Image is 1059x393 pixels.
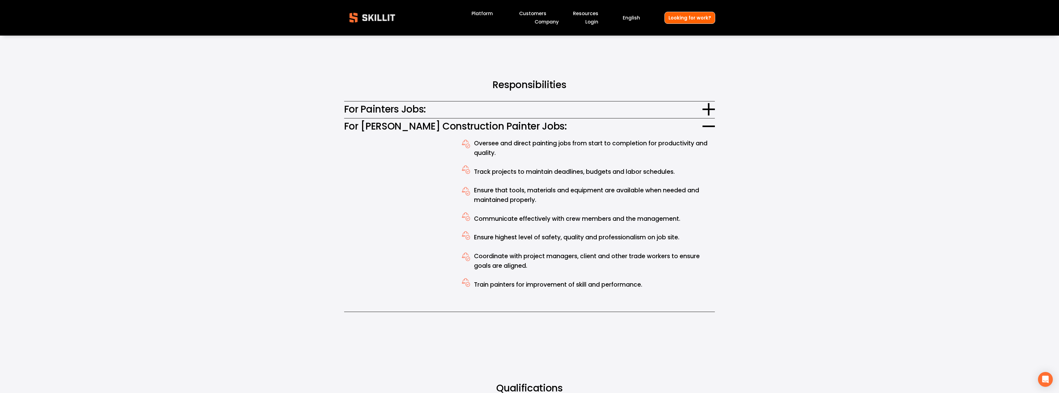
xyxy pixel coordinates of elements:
div: Open Intercom Messenger [1038,372,1053,387]
button: For Painters Jobs: [344,101,715,118]
p: Coordinate with project managers, client and other trade workers to ensure goals are aligned. [474,252,715,271]
div: For [PERSON_NAME] Construction Painter Jobs: [344,135,715,312]
p: Ensure highest level of safety, quality and professionalism on job site. [474,233,715,242]
p: Ensure that tools, materials and equipment are available when needed and maintained properly. [474,186,715,205]
p: Train painters for improvement of skill and performance. [474,280,715,290]
a: Login [585,18,598,26]
a: folder dropdown [573,10,598,18]
h2: Responsibilities [391,79,668,91]
a: Looking for work? [664,12,715,24]
span: English [623,14,640,21]
p: Track projects to maintain deadlines, budgets and labor schedules. [474,167,715,177]
div: language picker [623,14,640,22]
p: Communicate effectively with crew members and the management. [474,214,715,224]
button: For [PERSON_NAME] Construction Painter Jobs: [344,118,715,135]
span: Resources [573,10,598,17]
span: For [PERSON_NAME] Construction Painter Jobs: [344,119,703,134]
p: Oversee and direct painting jobs from start to completion for productivity and quality. [474,139,715,158]
a: Company [535,18,559,26]
a: Platform [472,10,493,18]
span: For Painters Jobs: [344,102,703,117]
a: Customers [519,10,546,18]
img: Skillit [344,8,400,27]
